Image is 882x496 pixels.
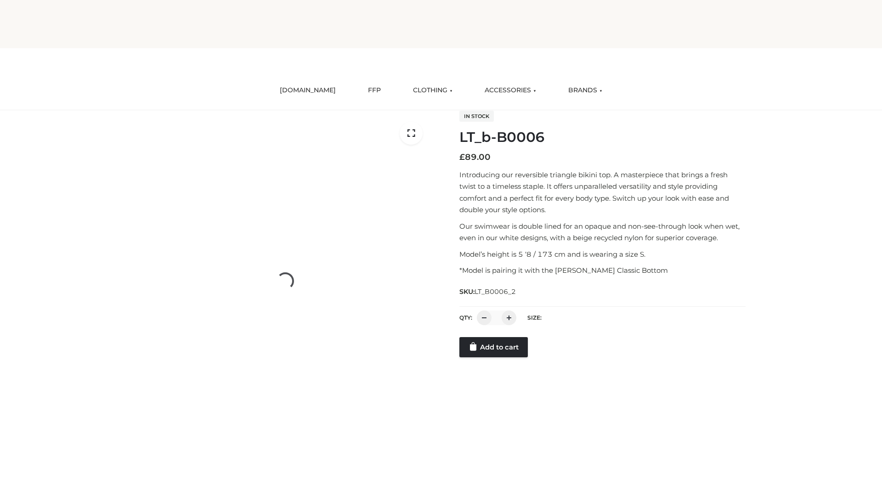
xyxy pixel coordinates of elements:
h1: LT_b-B0006 [459,129,746,146]
p: Introducing our reversible triangle bikini top. A masterpiece that brings a fresh twist to a time... [459,169,746,216]
span: SKU: [459,286,517,297]
span: £ [459,152,465,162]
a: FFP [361,80,388,101]
a: BRANDS [561,80,609,101]
p: Our swimwear is double lined for an opaque and non-see-through look when wet, even in our white d... [459,220,746,244]
span: In stock [459,111,494,122]
p: Model’s height is 5 ‘8 / 173 cm and is wearing a size S. [459,248,746,260]
label: QTY: [459,314,472,321]
bdi: 89.00 [459,152,491,162]
a: Add to cart [459,337,528,357]
span: LT_B0006_2 [475,287,516,296]
label: Size: [527,314,542,321]
a: ACCESSORIES [478,80,543,101]
a: CLOTHING [406,80,459,101]
p: *Model is pairing it with the [PERSON_NAME] Classic Bottom [459,265,746,276]
a: [DOMAIN_NAME] [273,80,343,101]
